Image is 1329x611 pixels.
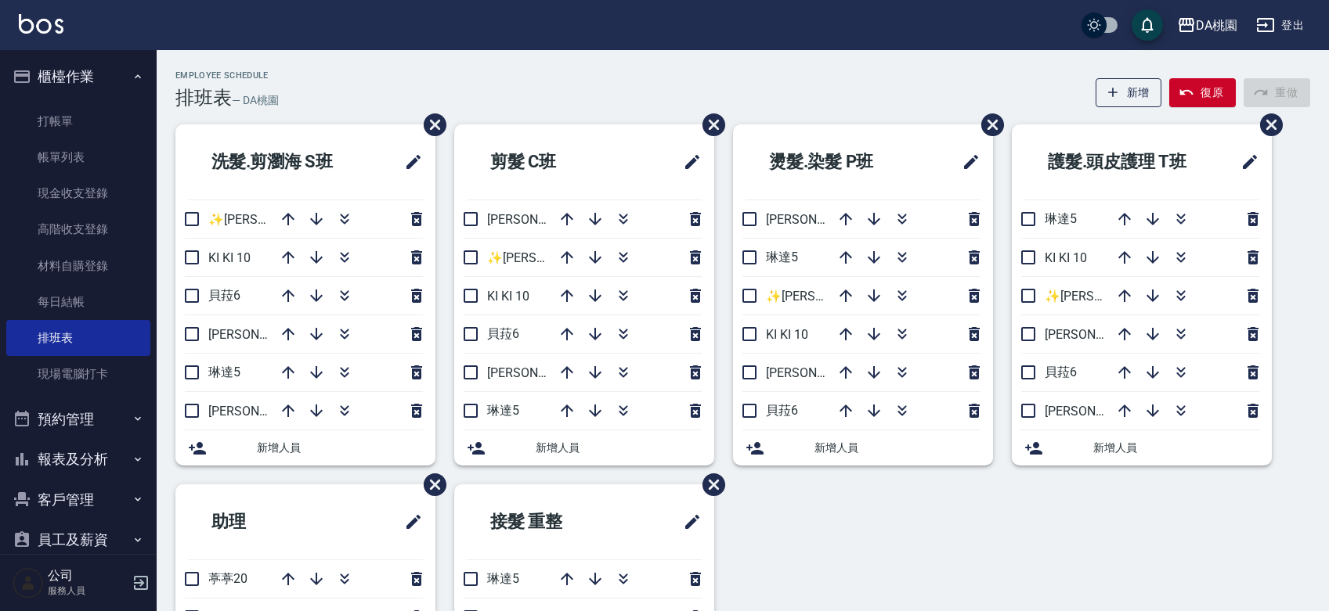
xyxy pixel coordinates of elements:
div: 新增人員 [175,430,435,465]
span: KI KI 10 [487,289,529,304]
div: 新增人員 [454,430,714,465]
span: 琳達5 [487,571,519,586]
span: ✨[PERSON_NAME][PERSON_NAME] ✨16 [766,289,1002,304]
span: 新增人員 [1093,440,1259,456]
h2: 剪髮 C班 [467,134,627,190]
span: 琳達5 [208,365,240,379]
button: 新增 [1096,78,1162,107]
a: 現金收支登錄 [6,175,150,211]
button: 客戶管理 [6,480,150,520]
span: [PERSON_NAME]3 [766,365,867,380]
span: [PERSON_NAME]3 [487,212,588,227]
span: 貝菈6 [766,403,798,418]
h6: — DA桃園 [232,92,279,109]
div: 新增人員 [733,430,993,465]
button: 登出 [1250,11,1310,40]
h2: 接髮 重整 [467,494,630,550]
span: 新增人員 [536,440,702,456]
span: 修改班表的標題 [674,143,702,181]
span: 琳達5 [487,403,519,418]
button: 櫃檯作業 [6,56,150,97]
a: 帳單列表 [6,139,150,175]
span: 新增人員 [257,440,423,456]
span: [PERSON_NAME]8 [487,365,588,380]
h2: 護髮.頭皮護理 T班 [1024,134,1220,190]
button: 員工及薪資 [6,519,150,560]
span: 刪除班表 [691,102,728,148]
span: KI KI 10 [766,327,808,342]
span: 修改班表的標題 [395,503,423,541]
span: 琳達5 [1045,211,1077,226]
a: 排班表 [6,320,150,356]
a: 現場電腦打卡 [6,356,150,392]
span: [PERSON_NAME]8 [1045,327,1146,342]
a: 材料自購登錄 [6,248,150,284]
span: 刪除班表 [412,102,449,148]
img: Logo [19,14,63,34]
span: ✨[PERSON_NAME][PERSON_NAME] ✨16 [487,250,724,265]
span: 貝菈6 [1045,365,1077,379]
span: 新增人員 [814,440,980,456]
span: [PERSON_NAME]8 [208,404,309,419]
span: 刪除班表 [691,462,728,508]
span: 琳達5 [766,250,798,264]
div: 新增人員 [1012,430,1272,465]
h2: 燙髮.染髮 P班 [746,134,925,190]
img: Person [13,567,44,598]
span: [PERSON_NAME]3 [208,327,309,342]
span: 修改班表的標題 [395,143,423,181]
p: 服務人員 [48,584,128,598]
span: 修改班表的標題 [1231,143,1259,181]
span: [PERSON_NAME]8 [766,212,867,227]
span: 修改班表的標題 [952,143,980,181]
span: 刪除班表 [1248,102,1285,148]
h2: Employee Schedule [175,70,279,81]
h5: 公司 [48,568,128,584]
a: 每日結帳 [6,284,150,320]
div: DA桃園 [1196,16,1237,35]
button: 預約管理 [6,399,150,440]
h2: 助理 [188,494,332,550]
button: 報表及分析 [6,439,150,480]
span: 刪除班表 [412,462,449,508]
button: 復原 [1169,78,1236,107]
span: ✨[PERSON_NAME][PERSON_NAME] ✨16 [208,212,445,227]
h3: 排班表 [175,87,232,109]
button: save [1132,9,1163,41]
span: 葶葶20 [208,571,247,586]
span: [PERSON_NAME]3 [1045,404,1146,419]
span: 貝菈6 [487,326,519,341]
span: ✨[PERSON_NAME][PERSON_NAME] ✨16 [1045,289,1281,304]
span: KI KI 10 [1045,250,1087,265]
span: KI KI 10 [208,250,251,265]
button: DA桃園 [1171,9,1244,41]
h2: 洗髮.剪瀏海 S班 [188,134,375,190]
span: 修改班表的標題 [674,503,702,541]
span: 刪除班表 [970,102,1006,148]
span: 貝菈6 [208,288,240,303]
a: 高階收支登錄 [6,211,150,247]
a: 打帳單 [6,103,150,139]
